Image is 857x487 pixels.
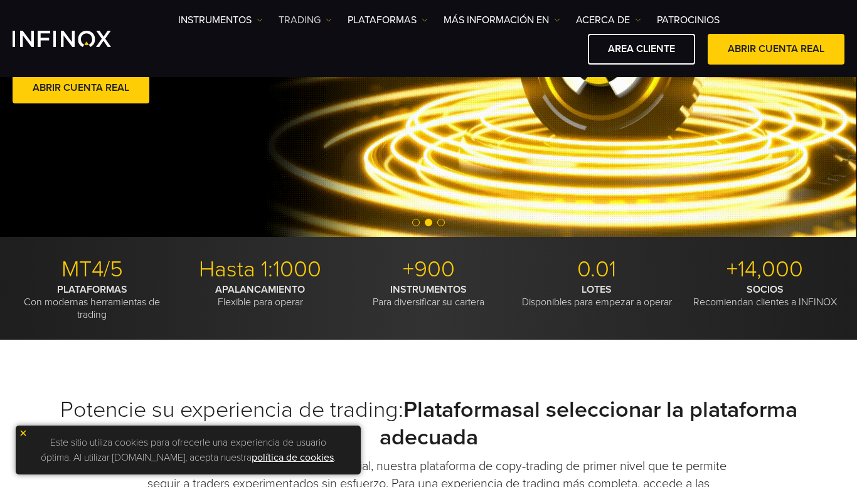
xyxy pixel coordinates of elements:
strong: LOTES [582,283,612,296]
a: AREA CLIENTE [588,34,695,65]
strong: APALANCAMIENTO [215,283,305,296]
span: Go to slide 3 [437,219,445,226]
h2: Potencie su experiencia de trading: [13,396,844,451]
p: Flexible para operar [181,283,339,308]
a: TRADING [279,13,332,28]
p: Con modernas herramientas de trading [13,283,171,321]
a: política de cookies [252,451,334,464]
p: Para diversificar su cartera [349,283,508,308]
p: +900 [349,256,508,283]
img: yellow close icon [19,429,28,437]
span: Go to slide 2 [425,219,432,226]
p: Recomiendan clientes a INFINOX [686,283,844,308]
strong: PLATAFORMAS [57,283,127,296]
a: ABRIR CUENTA REAL [708,34,844,65]
a: Más información en [444,13,560,28]
p: MT4/5 [13,256,171,283]
strong: SOCIOS [747,283,784,296]
p: Hasta 1:1000 [181,256,339,283]
a: INFINOX Logo [13,31,141,47]
a: PLATAFORMAS [348,13,428,28]
p: Este sitio utiliza cookies para ofrecerle una experiencia de usuario óptima. Al utilizar [DOMAIN_... [22,432,354,468]
strong: Plataformasal seleccionar la plataforma adecuada [380,396,797,451]
p: +14,000 [686,256,844,283]
span: Go to slide 1 [412,219,420,226]
a: Patrocinios [657,13,720,28]
a: ABRIR CUENTA REAL [13,73,149,103]
strong: INSTRUMENTOS [390,283,467,296]
a: ACERCA DE [576,13,641,28]
p: Disponibles para empezar a operar [518,283,676,308]
p: 0.01 [518,256,676,283]
a: Instrumentos [178,13,263,28]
